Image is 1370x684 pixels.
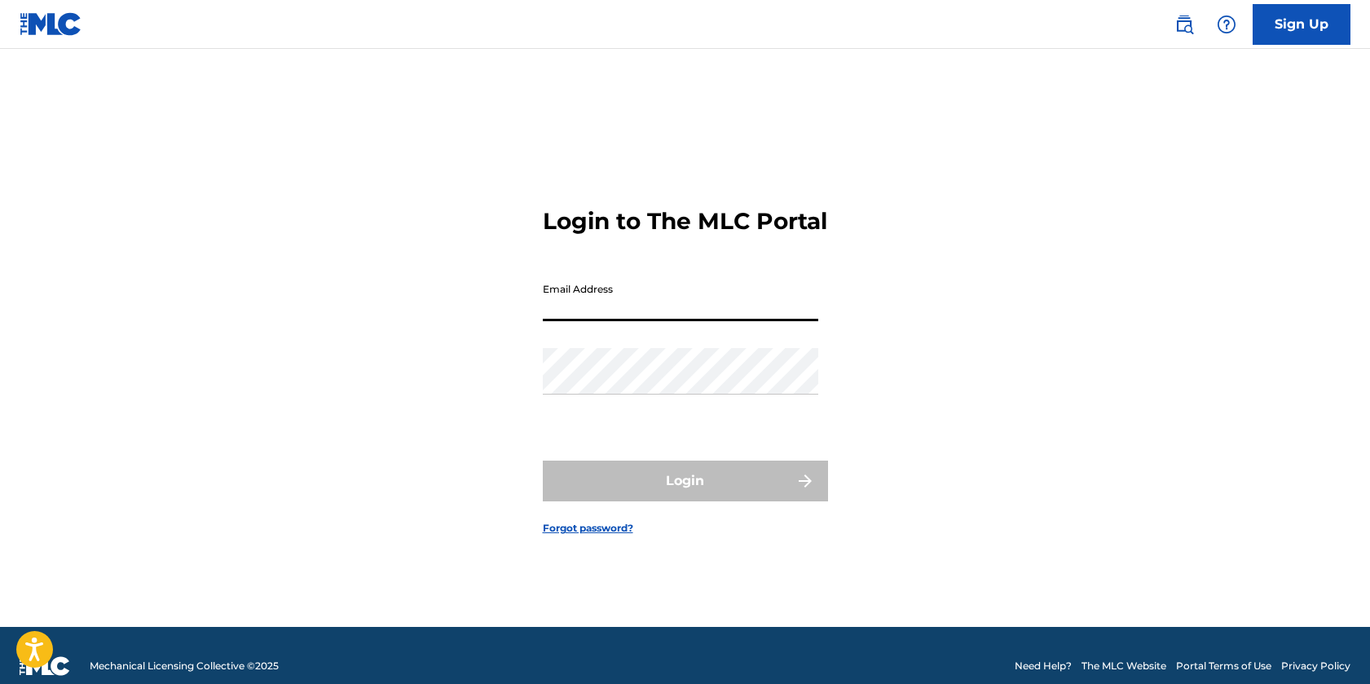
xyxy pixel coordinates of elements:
img: help [1217,15,1236,34]
a: Public Search [1168,8,1200,41]
a: Need Help? [1015,659,1072,673]
span: Mechanical Licensing Collective © 2025 [90,659,279,673]
a: The MLC Website [1081,659,1166,673]
div: Help [1210,8,1243,41]
a: Sign Up [1253,4,1350,45]
img: search [1174,15,1194,34]
img: MLC Logo [20,12,82,36]
a: Portal Terms of Use [1176,659,1271,673]
h3: Login to The MLC Portal [543,207,827,236]
img: logo [20,656,70,676]
a: Forgot password? [543,521,633,536]
a: Privacy Policy [1281,659,1350,673]
iframe: Chat Widget [1289,606,1370,684]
